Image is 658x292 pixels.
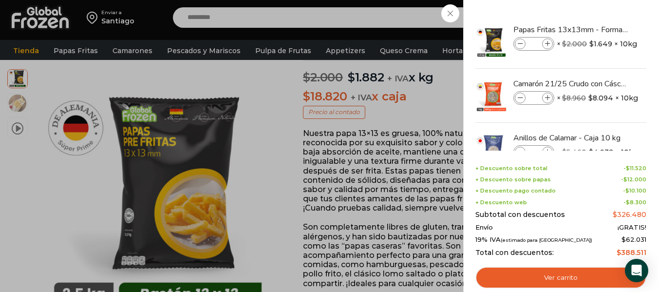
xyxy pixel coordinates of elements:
span: + Descuento sobre papas [475,176,551,183]
input: Product quantity [526,39,541,49]
bdi: 4.932 [589,147,613,157]
span: $ [562,39,566,48]
span: $ [625,187,629,194]
bdi: 388.511 [617,248,646,257]
span: - [621,176,646,183]
span: × × 10kg [557,91,638,105]
span: 62.031 [621,235,646,243]
bdi: 326.480 [613,210,646,219]
input: Product quantity [526,147,541,157]
span: + Descuento pago contado [475,188,556,194]
span: - [623,165,646,172]
span: $ [621,235,626,243]
span: × × 10kg [557,37,637,51]
span: - [623,199,646,206]
bdi: 1.649 [589,39,612,49]
bdi: 8.300 [626,199,646,206]
bdi: 5.460 [562,148,586,156]
span: $ [623,176,627,183]
span: × × 10kg [557,145,638,159]
span: - [623,188,646,194]
span: $ [589,147,593,157]
span: $ [613,210,617,219]
a: Anillos de Calamar - Caja 10 kg [513,133,629,143]
span: + Descuento web [475,199,527,206]
span: Total con descuentos: [475,249,554,257]
span: $ [588,93,593,103]
span: $ [617,248,621,257]
a: Ver carrito [475,267,646,289]
bdi: 11.520 [626,165,646,172]
input: Product quantity [526,93,541,103]
bdi: 12.000 [623,176,646,183]
bdi: 10.100 [625,187,646,194]
bdi: 8.960 [562,94,586,102]
div: Open Intercom Messenger [625,259,648,282]
span: $ [562,94,566,102]
span: + Descuento sobre total [475,165,547,172]
span: 19% IVA [475,236,592,244]
span: $ [562,148,566,156]
span: Envío [475,224,493,232]
span: $ [626,199,630,206]
bdi: 8.094 [588,93,613,103]
span: ¡GRATIS! [618,224,646,232]
a: Camarón 21/25 Crudo con Cáscara - Gold - Caja 10 kg [513,78,629,89]
bdi: 2.000 [562,39,587,48]
span: $ [626,165,630,172]
small: (estimado para [GEOGRAPHIC_DATA]) [501,237,592,243]
span: $ [589,39,594,49]
span: Subtotal con descuentos [475,211,565,219]
a: Papas Fritas 13x13mm - Formato 2,5 kg - Caja 10 kg [513,24,629,35]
